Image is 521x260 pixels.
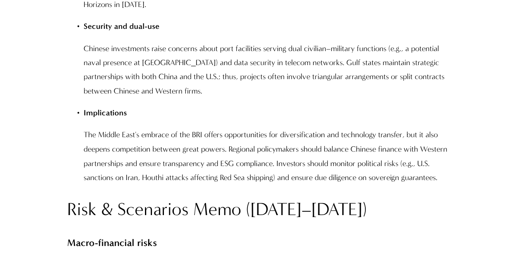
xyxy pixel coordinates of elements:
p: The Middle East's embrace of the BRI offers opportunities for diversification and technology tran... [84,128,454,184]
p: Chinese investments raise concerns about port facilities serving dual civilian–military functions... [84,42,454,98]
h2: Risk & Scenarios Memo ([DATE]–[DATE]) [67,197,454,220]
strong: Implications [84,108,127,117]
strong: Security and dual-use [84,21,159,31]
strong: Macro-financial risks [67,237,157,248]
